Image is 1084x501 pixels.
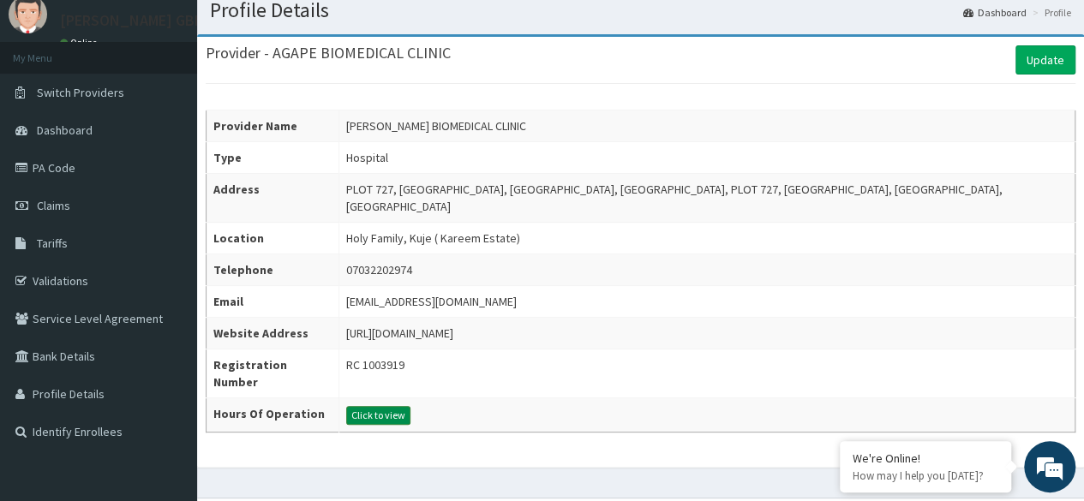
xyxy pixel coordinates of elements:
a: Dashboard [963,5,1027,20]
th: Email [207,286,339,318]
div: 07032202974 [346,261,412,278]
span: We're online! [99,145,237,318]
div: PLOT 727, [GEOGRAPHIC_DATA], [GEOGRAPHIC_DATA], [GEOGRAPHIC_DATA], PLOT 727, [GEOGRAPHIC_DATA], [... [346,181,1069,215]
th: Location [207,223,339,254]
span: Tariffs [37,236,68,251]
div: Hospital [346,149,388,166]
div: Minimize live chat window [281,9,322,50]
div: RC 1003919 [346,356,404,373]
h3: Provider - AGAPE BIOMEDICAL CLINIC [206,45,451,61]
th: Provider Name [207,110,339,142]
span: Dashboard [37,122,93,138]
a: Online [60,37,101,49]
th: Website Address [207,318,339,349]
th: Address [207,174,339,223]
th: Telephone [207,254,339,286]
div: Chat with us now [89,96,288,118]
div: [URL][DOMAIN_NAME] [346,325,453,342]
div: [EMAIL_ADDRESS][DOMAIN_NAME] [346,293,517,310]
p: [PERSON_NAME] GBENGA [60,13,231,28]
div: Holy Family, Kuje ( Kareem Estate) [346,230,520,247]
p: How may I help you today? [853,468,998,483]
th: Registration Number [207,349,339,398]
img: d_794563401_company_1708531726252_794563401 [32,86,69,128]
span: Claims [37,198,70,213]
a: Update [1015,45,1075,75]
th: Type [207,142,339,174]
li: Profile [1028,5,1071,20]
th: Hours Of Operation [207,398,339,432]
div: We're Online! [853,450,998,466]
button: Click to view [346,406,410,425]
div: [PERSON_NAME] BIOMEDICAL CLINIC [346,117,526,134]
textarea: Type your message and hit 'Enter' [9,325,326,385]
span: Switch Providers [37,85,124,100]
